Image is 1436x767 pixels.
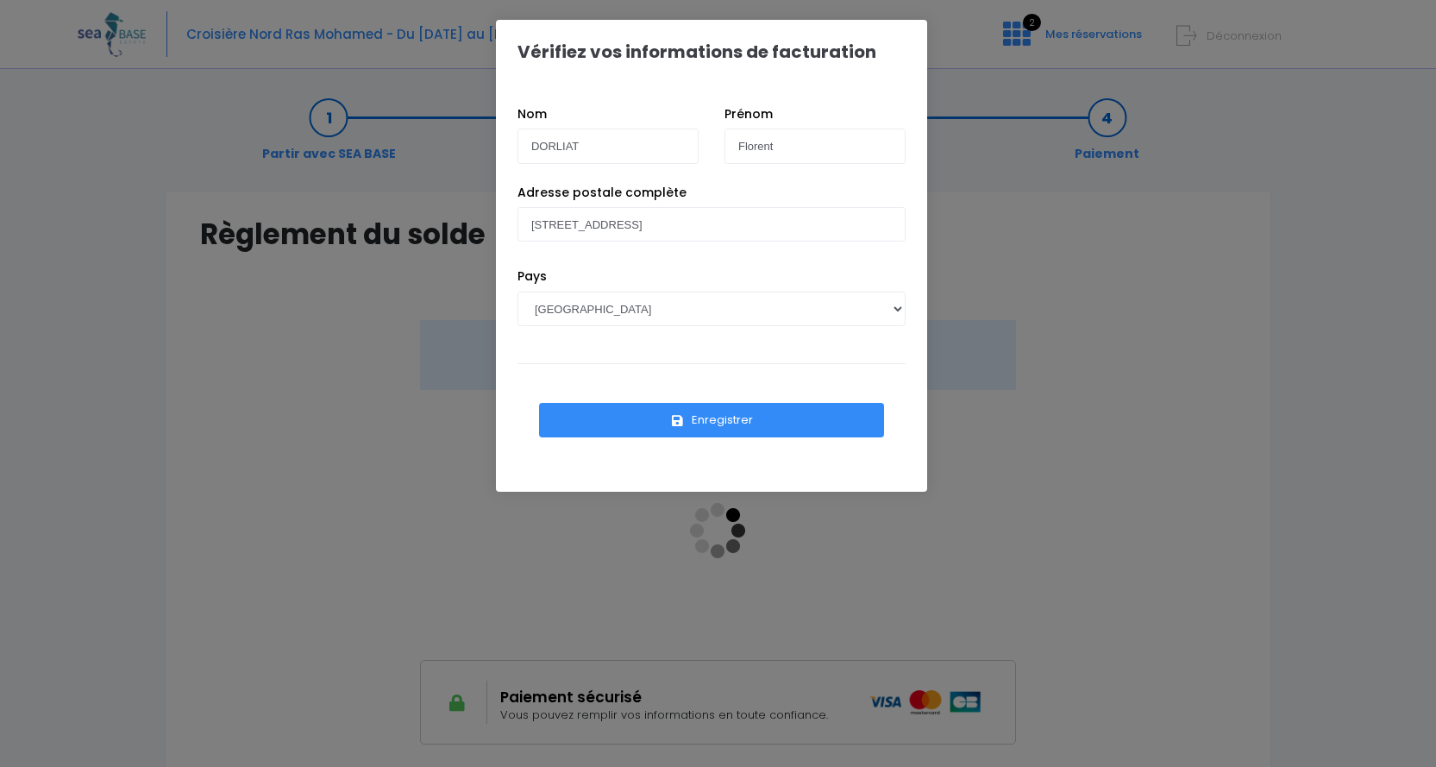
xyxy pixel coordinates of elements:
[517,41,876,62] h1: Vérifiez vos informations de facturation
[539,403,884,437] button: Enregistrer
[517,267,547,286] label: Pays
[517,105,547,123] label: Nom
[724,105,773,123] label: Prénom
[517,184,687,202] label: Adresse postale complète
